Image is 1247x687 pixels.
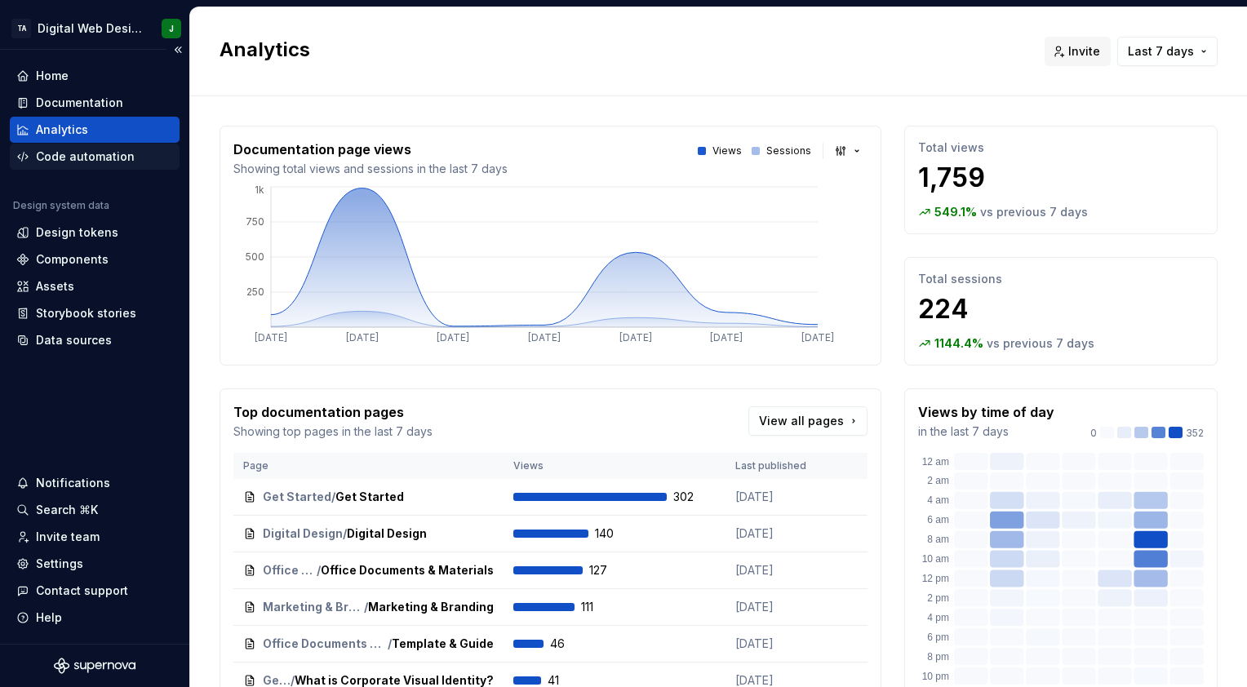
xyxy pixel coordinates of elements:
a: Documentation [10,90,180,116]
p: Views by time of day [918,402,1054,422]
span: / [343,525,347,542]
div: Assets [36,278,74,295]
div: Data sources [36,332,112,348]
h2: Analytics [220,37,1025,63]
p: in the last 7 days [918,423,1054,440]
a: Assets [10,273,180,299]
th: Last published [726,453,868,479]
span: View all pages [759,413,844,429]
span: Office Documents & Materials [321,562,494,578]
svg: Supernova Logo [54,658,135,674]
p: Total sessions [918,271,1204,287]
text: 4 am [927,494,949,506]
span: Digital Design [263,525,343,542]
a: Data sources [10,327,180,353]
div: Documentation [36,95,123,111]
text: 8 am [927,534,949,545]
p: Sessions [766,144,811,157]
p: 0 [1090,427,1097,440]
div: Analytics [36,122,88,138]
tspan: 1k [255,184,264,196]
p: Top documentation pages [233,402,433,422]
span: Invite [1068,43,1100,60]
a: View all pages [748,406,868,436]
div: Code automation [36,148,135,165]
span: Digital Design [347,525,427,542]
tspan: [DATE] [801,331,834,343]
text: 12 pm [921,573,948,584]
button: Collapse sidebar [166,38,189,61]
span: / [331,489,335,505]
text: 12 am [921,456,948,468]
span: Template & Guide [392,636,494,652]
div: TA [11,19,31,38]
p: Total views [918,140,1204,156]
th: Page [233,453,504,479]
tspan: [DATE] [619,331,652,343]
button: Notifications [10,470,180,496]
span: / [317,562,321,578]
div: Notifications [36,475,110,491]
div: Design system data [13,199,109,212]
th: Views [504,453,725,479]
span: Marketing & Branding [368,599,494,615]
span: Office Documents & Materials / PowerPoint [263,636,388,652]
a: Invite team [10,524,180,550]
tspan: 250 [246,286,264,298]
div: Search ⌘K [36,502,98,518]
button: Last 7 days [1117,37,1218,66]
p: vs previous 7 days [980,204,1088,220]
a: Design tokens [10,219,180,246]
div: Contact support [36,583,128,599]
span: / [364,599,368,615]
p: 1144.4 % [934,335,983,352]
span: Get Started [335,489,404,505]
p: Showing total views and sessions in the last 7 days [233,161,508,177]
div: Home [36,68,69,84]
text: 2 am [927,475,949,486]
p: 1,759 [918,162,1204,194]
a: Settings [10,551,180,577]
text: 8 pm [927,651,949,663]
tspan: [DATE] [528,331,561,343]
p: [DATE] [735,562,858,578]
div: J [169,22,174,35]
text: 4 pm [927,612,949,623]
text: 6 pm [927,632,949,643]
div: 352 [1090,427,1204,440]
button: Invite [1045,37,1111,66]
tspan: [DATE] [346,331,379,343]
div: Settings [36,556,83,572]
span: Last 7 days [1128,43,1194,60]
tspan: [DATE] [437,331,469,343]
span: Marketing & Branding [263,599,364,615]
p: Documentation page views [233,140,508,159]
text: 10 am [921,553,948,565]
div: Invite team [36,529,100,545]
p: Showing top pages in the last 7 days [233,423,433,440]
p: Views [712,144,742,157]
text: 2 pm [927,592,949,604]
span: 127 [589,562,632,578]
p: 224 [918,293,1204,326]
tspan: 750 [246,215,264,228]
span: 46 [550,636,592,652]
a: Analytics [10,117,180,143]
div: Design tokens [36,224,118,241]
div: Digital Web Design [38,20,142,37]
p: [DATE] [735,636,858,652]
button: TADigital Web DesignJ [3,11,186,46]
button: Search ⌘K [10,497,180,523]
tspan: [DATE] [710,331,743,343]
div: Help [36,609,62,626]
button: Help [10,605,180,631]
span: 302 [673,489,716,505]
button: Contact support [10,578,180,604]
a: Components [10,246,180,273]
p: [DATE] [735,489,858,505]
tspan: 500 [246,250,264,263]
div: Storybook stories [36,305,136,321]
span: / [388,636,392,652]
p: [DATE] [735,525,858,542]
